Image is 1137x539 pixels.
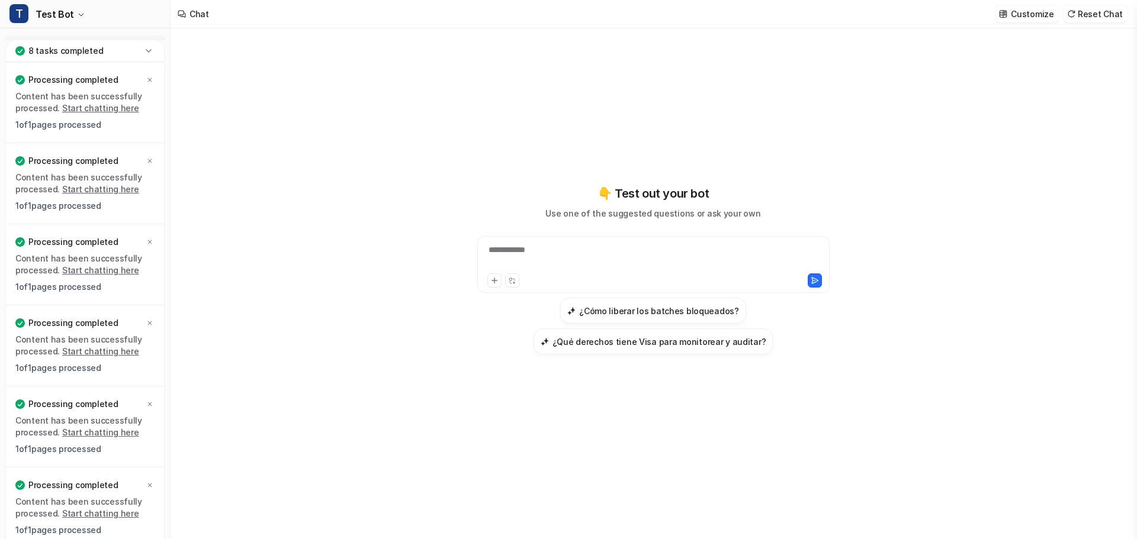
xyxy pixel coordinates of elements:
[1067,9,1075,18] img: reset
[545,207,760,220] p: Use one of the suggested questions or ask your own
[553,335,766,348] h3: ¿Qué derechos tiene Visa para monitorear y auditar?
[62,346,139,356] a: Start chatting here
[189,8,209,20] div: Chat
[62,184,139,194] a: Start chatting here
[15,496,155,519] p: Content has been successfully processed.
[995,5,1058,22] button: Customize
[15,334,155,357] p: Content has been successfully processed.
[62,103,139,113] a: Start chatting here
[598,185,709,202] p: 👇 Test out your bot
[567,306,576,315] img: ¿Cómo liberar los batches bloqueados?
[62,265,139,275] a: Start chatting here
[15,119,155,131] p: 1 of 1 pages processed
[15,253,155,276] p: Content has been successfully processed.
[15,91,155,114] p: Content has been successfully processed.
[579,305,739,317] h3: ¿Cómo liberar los batches bloqueados?
[999,9,1007,18] img: customize
[15,200,155,212] p: 1 of 1 pages processed
[15,443,155,455] p: 1 of 1 pages processed
[28,398,118,410] p: Processing completed
[5,35,165,52] a: Chat
[534,328,773,354] button: ¿Qué derechos tiene Visa para monitorear y auditar?¿Qué derechos tiene Visa para monitorear y aud...
[1064,5,1128,22] button: Reset Chat
[9,4,28,23] span: T
[28,236,118,248] p: Processing completed
[15,524,155,536] p: 1 of 1 pages processed
[1011,8,1054,20] p: Customize
[28,74,118,86] p: Processing completed
[28,155,118,167] p: Processing completed
[541,337,549,346] img: ¿Qué derechos tiene Visa para monitorear y auditar?
[28,479,118,491] p: Processing completed
[62,508,139,518] a: Start chatting here
[15,172,155,195] p: Content has been successfully processed.
[15,415,155,438] p: Content has been successfully processed.
[28,317,118,329] p: Processing completed
[15,362,155,374] p: 1 of 1 pages processed
[15,281,155,293] p: 1 of 1 pages processed
[36,6,74,22] span: Test Bot
[560,298,746,324] button: ¿Cómo liberar los batches bloqueados?¿Cómo liberar los batches bloqueados?
[28,45,103,57] p: 8 tasks completed
[62,427,139,437] a: Start chatting here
